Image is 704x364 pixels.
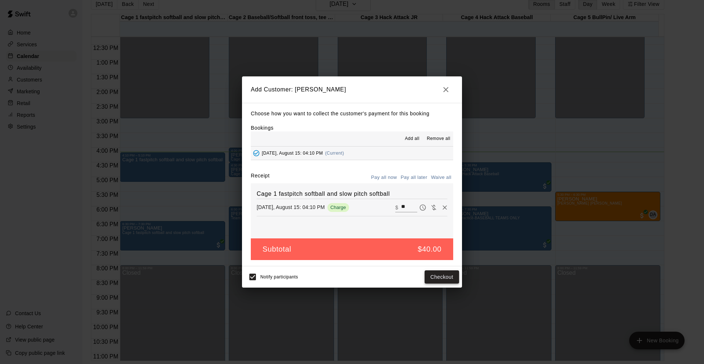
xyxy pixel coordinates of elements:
[263,244,291,254] h5: Subtotal
[327,205,349,210] span: Charge
[251,125,274,131] label: Bookings
[260,274,298,280] span: Notify participants
[262,151,323,156] span: [DATE], August 15: 04:10 PM
[439,202,450,213] button: Remove
[257,189,447,199] h6: Cage 1 fastpitch softball and slow pitch softball
[400,133,424,145] button: Add all
[427,135,450,143] span: Remove all
[325,151,344,156] span: (Current)
[251,109,453,118] p: Choose how you want to collect the customer's payment for this booking
[425,270,459,284] button: Checkout
[418,244,441,254] h5: $40.00
[242,76,462,103] h2: Add Customer: [PERSON_NAME]
[428,204,439,210] span: Waive payment
[405,135,419,143] span: Add all
[399,172,429,183] button: Pay all later
[424,133,453,145] button: Remove all
[429,172,453,183] button: Waive all
[251,172,269,183] label: Receipt
[251,148,262,159] button: Added - Collect Payment
[251,147,453,160] button: Added - Collect Payment[DATE], August 15: 04:10 PM(Current)
[369,172,399,183] button: Pay all now
[417,204,428,210] span: Pay later
[257,203,325,211] p: [DATE], August 15: 04:10 PM
[395,204,398,211] p: $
